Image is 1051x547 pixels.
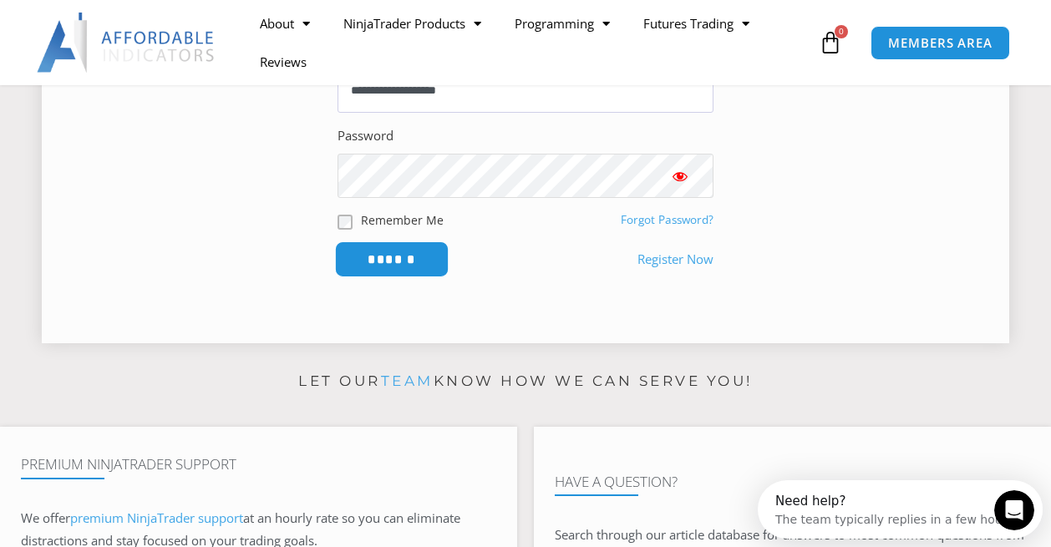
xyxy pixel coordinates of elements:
[794,18,867,67] a: 0
[70,509,243,526] a: premium NinjaTrader support
[627,4,766,43] a: Futures Trading
[994,490,1034,530] iframe: Intercom live chat
[18,28,259,45] div: The team typically replies in a few hours.
[21,509,70,526] span: We offer
[243,4,815,81] nav: Menu
[243,4,327,43] a: About
[338,124,393,148] label: Password
[21,456,496,473] h4: Premium NinjaTrader Support
[637,248,713,271] a: Register Now
[555,474,1030,490] h4: Have A Question?
[888,37,993,49] span: MEMBERS AREA
[381,372,434,389] a: team
[621,212,713,227] a: Forgot Password?
[647,154,713,198] button: Show password
[758,480,1043,539] iframe: Intercom live chat discovery launcher
[37,13,216,73] img: LogoAI | Affordable Indicators – NinjaTrader
[871,26,1010,60] a: MEMBERS AREA
[243,43,323,81] a: Reviews
[498,4,627,43] a: Programming
[327,4,498,43] a: NinjaTrader Products
[835,25,848,38] span: 0
[361,211,444,229] label: Remember Me
[18,14,259,28] div: Need help?
[7,7,308,53] div: Open Intercom Messenger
